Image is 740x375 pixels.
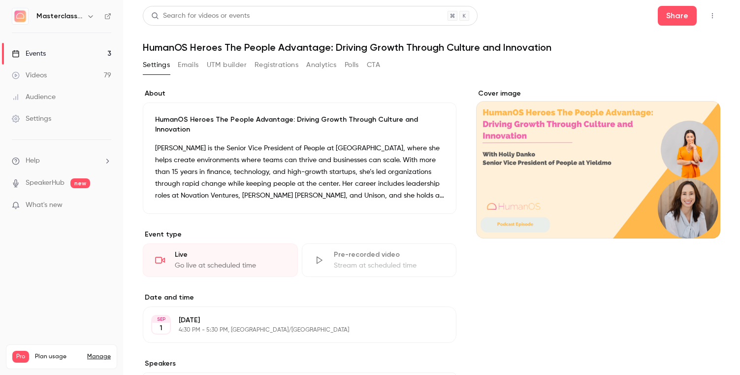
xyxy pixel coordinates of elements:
[143,243,298,277] div: LiveGo live at scheduled time
[179,315,404,325] p: [DATE]
[334,250,445,260] div: Pre-recorded video
[12,70,47,80] div: Videos
[152,316,170,323] div: SEP
[178,57,198,73] button: Emails
[12,92,56,102] div: Audience
[143,230,456,239] p: Event type
[334,261,445,271] div: Stream at scheduled time
[255,57,298,73] button: Registrations
[175,261,286,271] div: Go live at scheduled time
[12,351,29,363] span: Pro
[155,115,444,135] p: HumanOS Heroes The People Advantage: Driving Growth Through Culture and Innovation
[207,57,247,73] button: UTM builder
[160,323,162,333] p: 1
[12,8,28,24] img: Masterclass Channel
[658,6,697,26] button: Share
[143,41,720,53] h1: HumanOS Heroes The People Advantage: Driving Growth Through Culture and Innovation
[143,57,170,73] button: Settings
[306,57,337,73] button: Analytics
[302,243,457,277] div: Pre-recorded videoStream at scheduled time
[367,57,380,73] button: CTA
[70,178,90,188] span: new
[476,89,720,99] label: Cover image
[26,156,40,166] span: Help
[12,49,46,59] div: Events
[12,114,51,124] div: Settings
[143,359,456,369] label: Speakers
[26,178,64,188] a: SpeakerHub
[99,201,111,210] iframe: Noticeable Trigger
[143,293,456,303] label: Date and time
[143,89,456,99] label: About
[476,89,720,239] section: Cover image
[151,11,250,21] div: Search for videos or events
[155,142,444,202] p: [PERSON_NAME] is the Senior Vice President of People at [GEOGRAPHIC_DATA], where she helps create...
[26,200,63,210] span: What's new
[36,11,83,21] h6: Masterclass Channel
[345,57,359,73] button: Polls
[179,326,404,334] p: 4:30 PM - 5:30 PM, [GEOGRAPHIC_DATA]/[GEOGRAPHIC_DATA]
[87,353,111,361] a: Manage
[175,250,286,260] div: Live
[12,156,111,166] li: help-dropdown-opener
[35,353,81,361] span: Plan usage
